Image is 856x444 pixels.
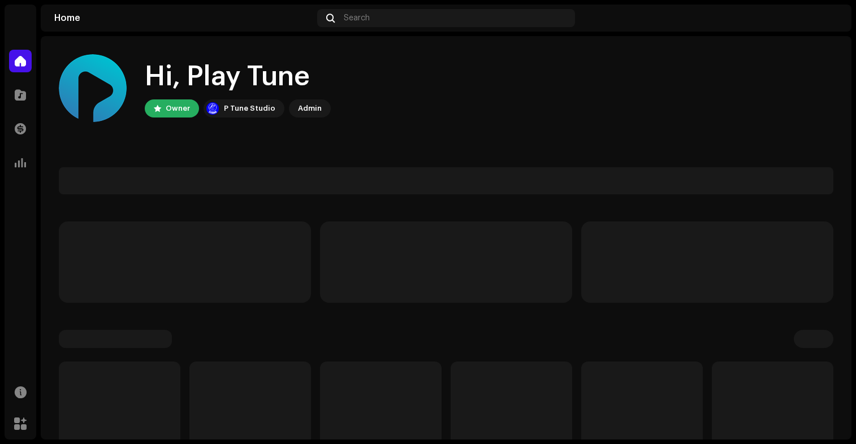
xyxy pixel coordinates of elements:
div: Admin [298,102,322,115]
div: Owner [166,102,190,115]
img: f8e4590a-c019-4abe-9a7e-5e4af5aec9fe [820,9,838,27]
div: Hi, Play Tune [145,59,331,95]
div: P Tune Studio [224,102,275,115]
img: a1dd4b00-069a-4dd5-89ed-38fbdf7e908f [206,102,219,115]
div: Home [54,14,313,23]
span: Search [344,14,370,23]
img: f8e4590a-c019-4abe-9a7e-5e4af5aec9fe [59,54,127,122]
